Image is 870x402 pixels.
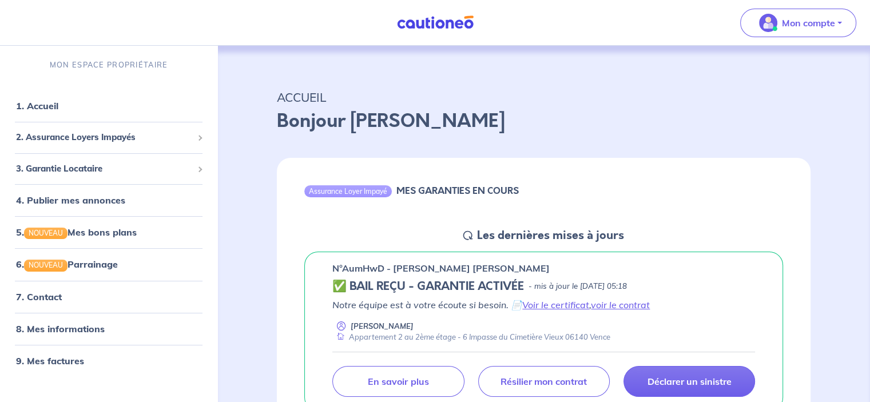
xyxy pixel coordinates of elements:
a: Résilier mon contrat [478,366,610,397]
a: 7. Contact [16,291,62,303]
span: 2. Assurance Loyers Impayés [16,131,193,144]
div: 2. Assurance Loyers Impayés [5,126,213,149]
div: 7. Contact [5,285,213,308]
a: 4. Publier mes annonces [16,194,125,206]
p: Mon compte [782,16,835,30]
img: Cautioneo [392,15,478,30]
a: 9. Mes factures [16,355,84,367]
p: Bonjour [PERSON_NAME] [277,108,811,135]
a: 6.NOUVEAUParrainage [16,258,118,270]
div: Appartement 2 au 2ème étage - 6 Impasse du Cimetière Vieux 06140 Vence [332,332,610,343]
a: 5.NOUVEAUMes bons plans [16,226,137,238]
p: n°AumHwD - [PERSON_NAME] [PERSON_NAME] [332,261,550,275]
div: 1. Accueil [5,94,213,117]
div: 4. Publier mes annonces [5,189,213,212]
a: 8. Mes informations [16,323,105,335]
div: 3. Garantie Locataire [5,158,213,180]
div: 5.NOUVEAUMes bons plans [5,221,213,244]
a: Voir le certificat [522,299,589,311]
a: En savoir plus [332,366,464,397]
div: 8. Mes informations [5,317,213,340]
button: illu_account_valid_menu.svgMon compte [740,9,856,37]
p: Déclarer un sinistre [647,376,731,387]
span: 3. Garantie Locataire [16,162,193,176]
p: MON ESPACE PROPRIÉTAIRE [50,59,168,70]
p: ACCUEIL [277,87,811,108]
p: Notre équipe est à votre écoute si besoin. 📄 , [332,298,755,312]
a: Déclarer un sinistre [623,366,755,397]
img: illu_account_valid_menu.svg [759,14,777,32]
div: 6.NOUVEAUParrainage [5,253,213,276]
h6: MES GARANTIES EN COURS [396,185,519,196]
h5: Les dernières mises à jours [477,229,624,242]
a: 1. Accueil [16,100,58,112]
p: - mis à jour le [DATE] 05:18 [529,281,627,292]
div: 9. Mes factures [5,349,213,372]
a: voir le contrat [591,299,650,311]
p: En savoir plus [368,376,428,387]
div: state: CONTRACT-VALIDATED, Context: NEW,MAYBE-CERTIFICATE,RELATIONSHIP,LESSOR-DOCUMENTS [332,280,755,293]
p: Résilier mon contrat [500,376,587,387]
p: [PERSON_NAME] [351,321,414,332]
h5: ✅ BAIL REÇU - GARANTIE ACTIVÉE [332,280,524,293]
div: Assurance Loyer Impayé [304,185,392,197]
